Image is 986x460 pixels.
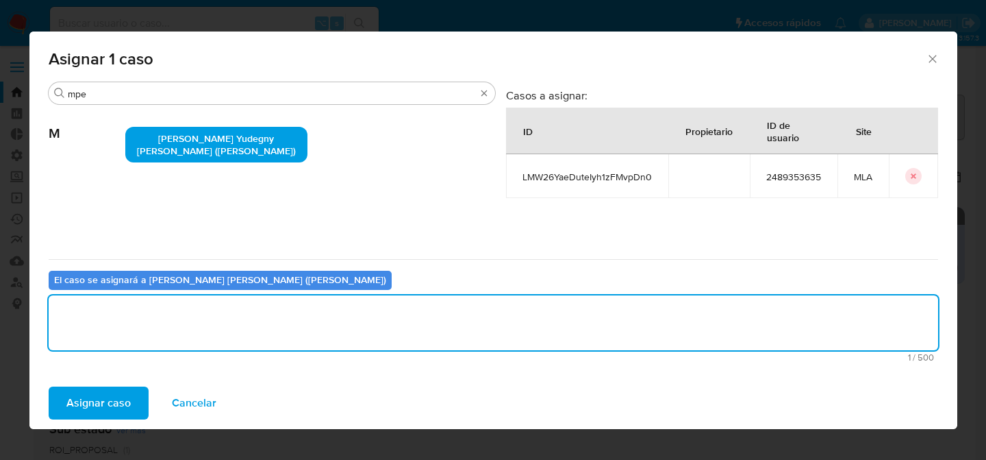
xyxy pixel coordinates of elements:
span: 2489353635 [766,171,821,183]
button: Borrar [479,88,490,99]
button: icon-button [905,168,922,184]
div: [PERSON_NAME] Yudegny [PERSON_NAME] ([PERSON_NAME]) [125,127,307,162]
button: Buscar [54,88,65,99]
button: Asignar caso [49,387,149,420]
div: Site [839,114,888,147]
span: LMW26YaeDuteIyh1zFMvpDn0 [522,171,652,183]
div: Propietario [669,114,749,147]
div: ID de usuario [750,108,837,154]
div: ID [507,114,549,147]
span: [PERSON_NAME] Yudegny [PERSON_NAME] ([PERSON_NAME]) [137,132,296,158]
span: Asignar caso [66,388,131,418]
h3: Casos a asignar: [506,88,938,102]
input: Buscar analista [68,88,476,100]
div: assign-modal [29,32,957,429]
span: Máximo 500 caracteres [53,353,934,362]
span: Asignar 1 caso [49,51,926,67]
span: MLA [854,171,872,183]
b: El caso se asignará a [PERSON_NAME] [PERSON_NAME] ([PERSON_NAME]) [54,273,386,287]
button: Cerrar ventana [926,52,938,64]
span: Cancelar [172,388,216,418]
span: M [49,105,125,142]
button: Cancelar [154,387,234,420]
